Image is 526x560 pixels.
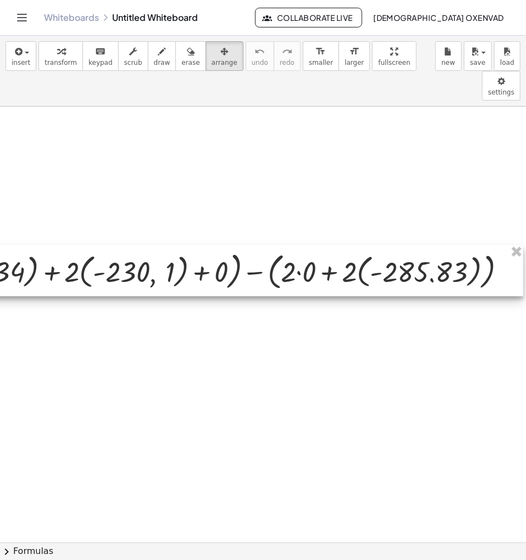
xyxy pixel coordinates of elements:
[309,59,333,66] span: smaller
[175,41,206,71] button: erase
[345,59,364,66] span: larger
[282,45,292,58] i: redo
[255,8,362,27] button: Collaborate Live
[95,45,106,58] i: keyboard
[124,59,142,66] span: scrub
[373,13,504,23] span: [DEMOGRAPHIC_DATA] oxenvad
[45,59,77,66] span: transform
[206,41,243,71] button: arrange
[88,59,113,66] span: keypad
[470,59,485,66] span: save
[315,45,326,58] i: format_size
[5,41,36,71] button: insert
[280,59,295,66] span: redo
[252,59,268,66] span: undo
[378,59,410,66] span: fullscreen
[212,59,237,66] span: arrange
[82,41,119,71] button: keyboardkeypad
[372,41,416,71] button: fullscreen
[494,41,521,71] button: load
[264,13,352,23] span: Collaborate Live
[118,41,148,71] button: scrub
[148,41,176,71] button: draw
[181,59,200,66] span: erase
[464,41,492,71] button: save
[303,41,339,71] button: format_sizesmaller
[254,45,265,58] i: undo
[500,59,514,66] span: load
[44,12,99,23] a: Whiteboards
[349,45,359,58] i: format_size
[364,8,513,27] button: [DEMOGRAPHIC_DATA] oxenvad
[488,88,514,96] span: settings
[435,41,462,71] button: new
[246,41,274,71] button: undoundo
[441,59,455,66] span: new
[38,41,83,71] button: transform
[154,59,170,66] span: draw
[339,41,370,71] button: format_sizelarger
[12,59,30,66] span: insert
[13,9,31,26] button: Toggle navigation
[482,71,521,101] button: settings
[274,41,301,71] button: redoredo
